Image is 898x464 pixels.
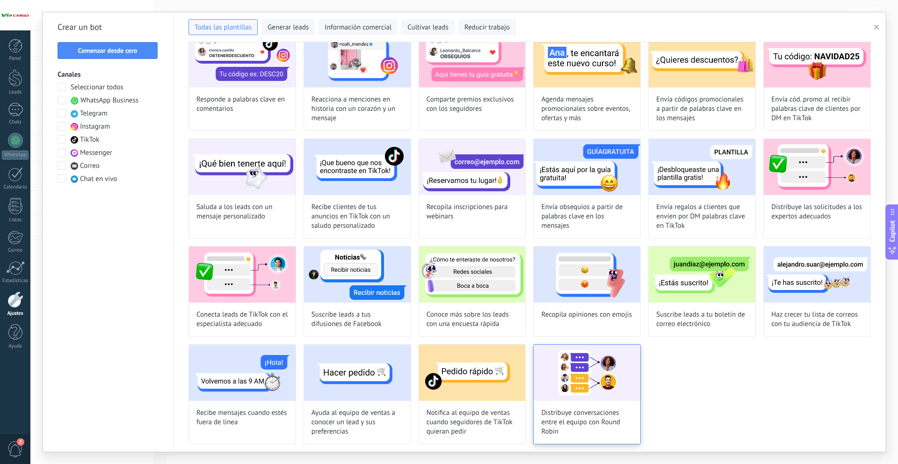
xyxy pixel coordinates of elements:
span: Distribuye conversaciones entre el equipo con Round Robin [541,408,633,436]
img: Responde a palabras clave en comentarios [189,31,296,87]
img: Distribuye conversaciones entre el equipo con Round Robin [534,345,640,401]
img: Recopila opiniones con emojis [534,246,640,303]
span: Envía cód. promo al recibir palabras clave de clientes por DM en TikTok [771,95,863,123]
span: 2 [17,438,24,446]
button: Cultivar leads [401,19,454,35]
span: Ayuda al equipo de ventas a conocer un lead y sus preferencias [311,408,403,436]
div: Ayuda [2,343,29,349]
img: Envía códigos promocionales a partir de palabras clave en los mensajes [649,31,755,87]
span: Messenger [80,148,112,158]
div: Chats [2,119,29,125]
div: WhatsApp [2,151,29,159]
span: WhatsApp Business [80,96,138,105]
img: Haz crecer tu lista de correos con tu audiencia de TikTok [764,246,870,303]
span: TikTok [80,135,99,145]
img: Distribuye las solicitudes a los expertos adecuados [764,139,870,195]
span: Comparte premios exclusivos con los seguidores [427,95,518,114]
span: Todas las plantillas [195,23,252,32]
span: Notifica al equipo de ventas cuando seguidores de TikTok quieran pedir [427,408,518,436]
img: Notifica al equipo de ventas cuando seguidores de TikTok quieran pedir [419,345,526,401]
span: Recibe mensajes cuando estés fuera de línea [196,408,288,427]
span: Correo [80,161,100,171]
div: Correo [2,247,29,254]
span: Envía códigos promocionales a partir de palabras clave en los mensajes [656,95,748,123]
h3: Canales [58,70,158,79]
img: Recopila inscripciones para webinars [419,139,526,195]
h2: Crear un bot [58,20,158,35]
img: Recibe mensajes cuando estés fuera de línea [189,345,296,401]
span: Recopila opiniones con emojis [541,310,632,319]
span: Seleccionar todos [71,83,123,92]
span: Telegram [80,109,108,118]
span: Suscribe leads a tu boletín de correo electrónico [656,310,748,329]
span: Agenda mensajes promocionales sobre eventos, ofertas y más [541,95,633,123]
span: Recibe clientes de tus anuncios en TikTok con un saludo personalizado [311,203,403,231]
span: Comenzar desde cero [78,47,138,54]
img: Reacciona a menciones en historia con un corazón y un mensaje [304,31,411,87]
button: Reducir trabajo [458,19,516,35]
img: Agenda mensajes promocionales sobre eventos, ofertas y más [534,31,640,87]
span: Generar leads [268,23,309,32]
img: Envía regalos a clientes que envíen por DM palabras clave en TikTok [649,139,755,195]
img: Recibe clientes de tus anuncios en TikTok con un saludo personalizado [304,139,411,195]
div: Estadísticas [2,278,29,284]
button: Todas las plantillas [188,19,258,35]
img: Conecta leads de TikTok con el especialista adecuado [189,246,296,303]
div: Ajustes [2,311,29,317]
span: Envía obsequios a partir de palabras clave en los mensajes [541,203,633,231]
span: Envía regalos a clientes que envíen por DM palabras clave en TikTok [656,203,748,231]
span: Instagram [80,122,110,131]
button: Información comercial [319,19,398,35]
span: Conecta leads de TikTok con el especialista adecuado [196,310,288,329]
span: Conoce más sobre los leads con una encuesta rápida [427,310,518,329]
span: Reducir trabajo [464,23,510,32]
img: Comparte premios exclusivos con los seguidores [419,31,526,87]
span: Distribuye las solicitudes a los expertos adecuados [771,203,863,221]
button: Generar leads [261,19,315,35]
button: Comenzar desde cero [58,42,158,59]
span: Cultivar leads [407,23,448,32]
span: Haz crecer tu lista de correos con tu audiencia de TikTok [771,310,863,329]
div: Leads [2,89,29,95]
div: Panel [2,56,29,62]
div: Calendario [2,184,29,190]
div: Listas [2,217,29,223]
span: Información comercial [325,23,391,32]
img: Envía obsequios a partir de palabras clave en los mensajes [534,139,640,195]
span: Suscribe leads a tus difusiones de Facebook [311,310,403,329]
img: Saluda a los leads con un mensaje personalizado [189,139,296,195]
span: Saluda a los leads con un mensaje personalizado [196,203,288,221]
span: Responde a palabras clave en comentarios [196,95,288,114]
span: Reacciona a menciones en historia con un corazón y un mensaje [311,95,403,123]
img: Suscribe leads a tus difusiones de Facebook [304,246,411,303]
img: Envía cód. promo al recibir palabras clave de clientes por DM en TikTok [764,31,870,87]
img: Suscribe leads a tu boletín de correo electrónico [649,246,755,303]
span: Recopila inscripciones para webinars [427,203,518,221]
span: Chat en vivo [80,174,117,184]
img: Ayuda al equipo de ventas a conocer un lead y sus preferencias [304,345,411,401]
img: Conoce más sobre los leads con una encuesta rápida [419,246,526,303]
span: Copilot [888,221,897,242]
